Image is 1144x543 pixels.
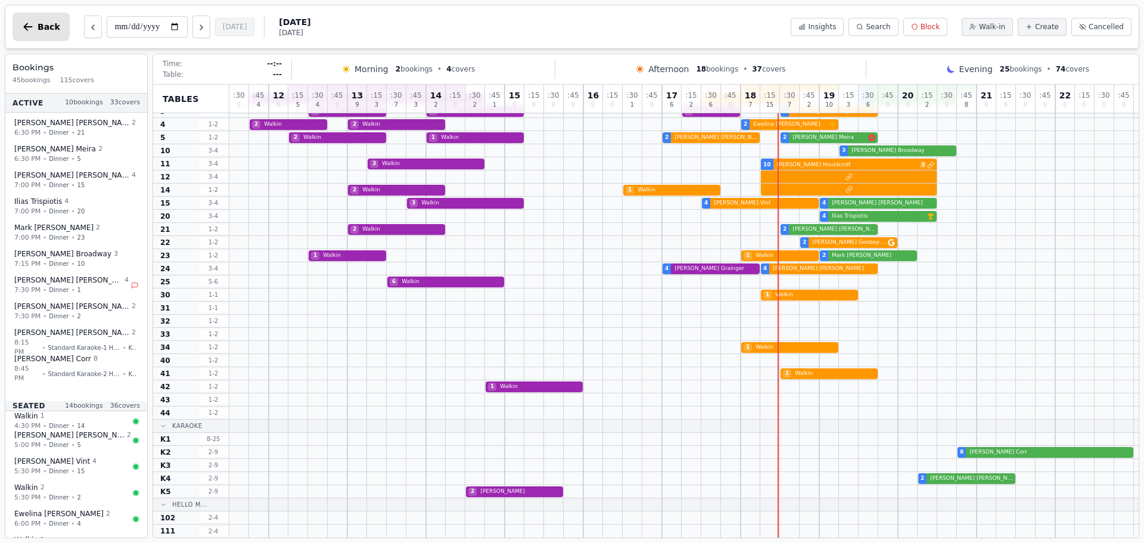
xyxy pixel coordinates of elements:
[43,259,46,268] span: •
[163,70,184,79] span: Table:
[1056,65,1066,73] span: 74
[49,467,69,476] span: Dinner
[552,102,555,108] span: 0
[709,102,713,108] span: 6
[48,369,120,378] span: Standard Karaoke-2 Hour
[473,102,477,108] span: 2
[743,64,747,74] span: •
[14,206,41,216] span: 7:00 PM
[132,118,136,128] span: 2
[430,91,442,100] span: 14
[43,233,46,242] span: •
[14,457,90,466] span: [PERSON_NAME] Vint
[49,312,69,321] span: Dinner
[71,207,75,216] span: •
[77,312,81,321] span: 2
[8,407,145,435] button: Walkin 14:30 PM•Dinner•14
[14,197,62,206] span: Ilias Trispiotis
[43,493,46,502] span: •
[360,186,443,194] span: Walkin
[296,102,300,108] span: 5
[41,411,45,421] span: 1
[1047,64,1051,74] span: •
[803,92,815,99] span: : 45
[43,467,46,476] span: •
[14,311,41,321] span: 7:30 PM
[959,63,993,75] span: Evening
[446,65,451,73] span: 4
[965,102,968,108] span: 8
[199,159,228,168] span: 3 - 4
[906,102,909,108] span: 0
[8,479,145,507] button: Walkin 25:30 PM•Dinner•2
[43,128,46,137] span: •
[273,70,282,79] span: ---
[13,76,51,86] span: 45 bookings
[42,369,46,378] span: •
[960,92,972,99] span: : 45
[1019,92,1031,99] span: : 30
[110,98,140,108] span: 33 covers
[13,61,140,73] h3: Bookings
[77,467,85,476] span: 15
[532,102,536,108] span: 0
[1098,92,1109,99] span: : 30
[1018,18,1067,36] button: Create
[775,161,919,169] span: [PERSON_NAME] Houldcroft
[902,91,913,100] span: 20
[1059,91,1071,100] span: 22
[14,285,41,295] span: 7:30 PM
[14,509,104,519] span: Ewelina [PERSON_NAME]
[199,185,228,194] span: 1 - 2
[611,102,614,108] span: 0
[77,207,85,216] span: 20
[14,411,38,421] span: Walkin
[199,146,228,155] span: 3 - 4
[825,102,833,108] span: 10
[630,102,634,108] span: 1
[469,92,480,99] span: : 30
[1083,102,1086,108] span: 0
[129,369,136,378] span: K2
[729,102,732,108] span: 0
[160,185,170,195] span: 14
[437,64,442,74] span: •
[49,493,69,502] span: Dinner
[666,91,677,100] span: 17
[1089,22,1124,32] span: Cancelled
[77,233,85,242] span: 23
[199,133,228,142] span: 1 - 2
[14,154,41,164] span: 6:30 PM
[866,102,870,108] span: 6
[8,350,145,388] button: [PERSON_NAME] Corr88:45 PM•Standard Karaoke-2 Hour•K2
[925,102,929,108] span: 2
[591,102,595,108] span: 0
[790,134,867,142] span: [PERSON_NAME] Meira
[64,197,69,207] span: 4
[665,134,669,142] span: 2
[49,440,69,449] span: Dinner
[941,92,952,99] span: : 30
[646,92,657,99] span: : 45
[252,120,260,129] span: 2
[132,302,136,312] span: 2
[984,102,988,108] span: 0
[43,312,46,321] span: •
[752,65,762,73] span: 37
[920,162,926,169] span: 3
[705,92,716,99] span: : 30
[253,92,264,99] span: : 45
[14,232,41,243] span: 7:00 PM
[14,249,111,259] span: [PERSON_NAME] Broadway
[350,120,359,129] span: 2
[77,128,85,137] span: 21
[84,15,102,38] button: Previous day
[434,102,437,108] span: 2
[979,22,1005,32] span: Walk-in
[14,492,41,502] span: 5:30 PM
[446,64,475,74] span: covers
[163,93,199,105] span: Tables
[862,92,873,99] span: : 30
[13,98,43,107] span: Active
[725,92,736,99] span: : 45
